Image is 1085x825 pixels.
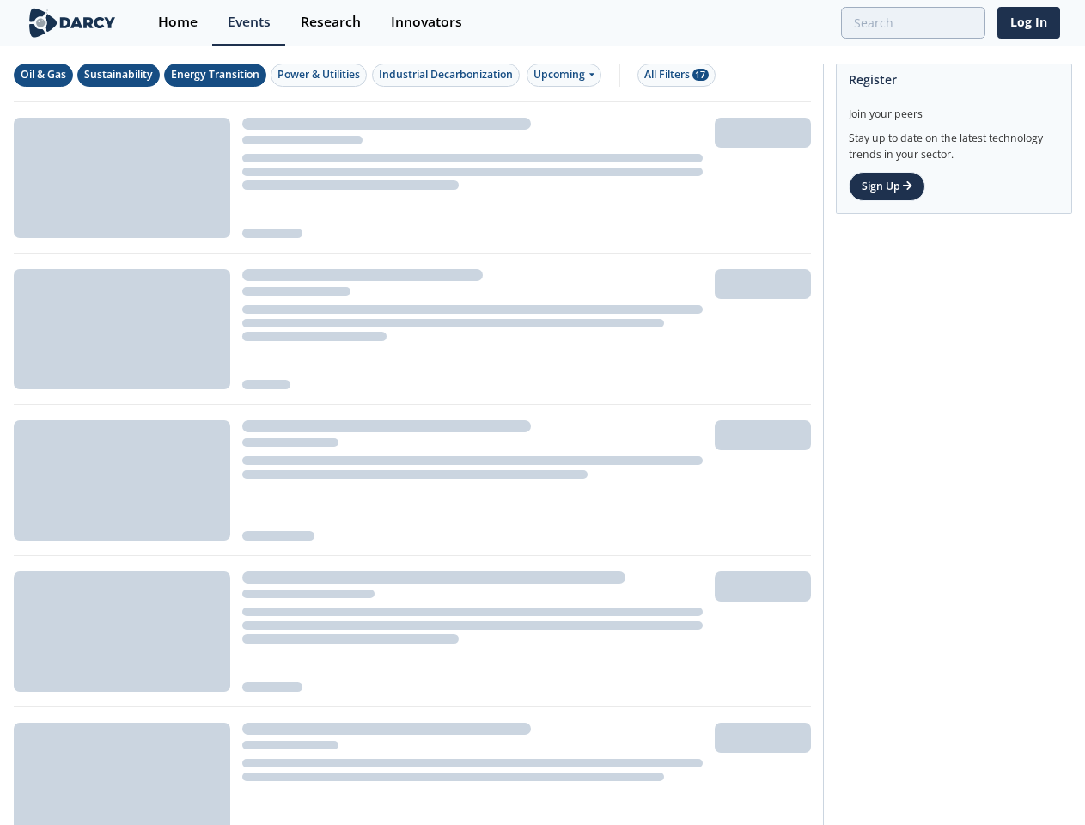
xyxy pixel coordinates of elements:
[158,15,198,29] div: Home
[692,69,709,81] span: 17
[84,67,153,82] div: Sustainability
[26,8,119,38] img: logo-wide.svg
[849,122,1059,162] div: Stay up to date on the latest technology trends in your sector.
[644,67,709,82] div: All Filters
[849,64,1059,95] div: Register
[77,64,160,87] button: Sustainability
[379,67,513,82] div: Industrial Decarbonization
[301,15,361,29] div: Research
[841,7,985,39] input: Advanced Search
[372,64,520,87] button: Industrial Decarbonization
[171,67,259,82] div: Energy Transition
[14,64,73,87] button: Oil & Gas
[849,95,1059,122] div: Join your peers
[391,15,462,29] div: Innovators
[228,15,271,29] div: Events
[997,7,1060,39] a: Log In
[277,67,360,82] div: Power & Utilities
[637,64,716,87] button: All Filters 17
[527,64,601,87] div: Upcoming
[164,64,266,87] button: Energy Transition
[21,67,66,82] div: Oil & Gas
[271,64,367,87] button: Power & Utilities
[849,172,925,201] a: Sign Up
